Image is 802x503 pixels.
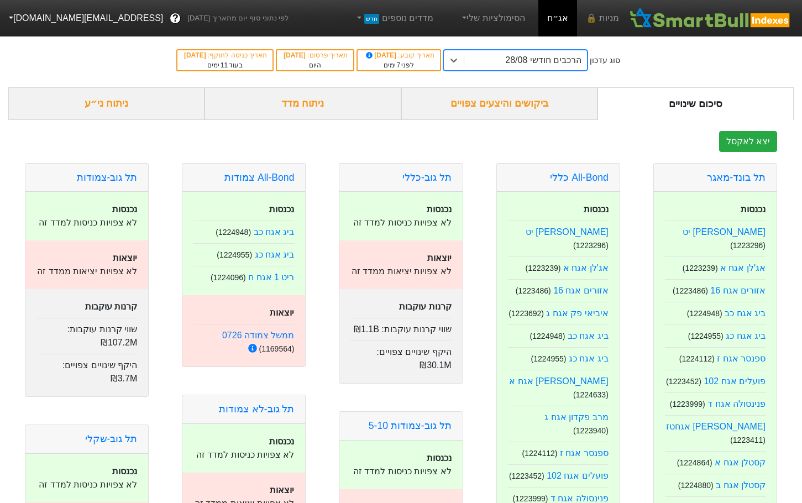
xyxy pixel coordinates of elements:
small: ( 1223296 ) [573,241,609,250]
strong: יוצאות [113,253,137,263]
a: אזורים אגח 16 [710,286,766,295]
a: תל גוב-שקלי [85,433,138,444]
a: תל גוב-כללי [402,172,452,183]
small: ( 1224948 ) [530,332,565,340]
div: ניתוח מדד [205,87,401,120]
a: פנינסולה אגח ד [551,494,609,503]
a: ריט 1 אגח ח [248,273,294,282]
a: אג'לן אגח א [720,263,766,273]
small: ( 1224955 ) [217,250,252,259]
img: SmartBull [628,7,793,29]
a: אזורים אגח 16 [553,286,609,295]
p: לא צפויות כניסות למדד זה [350,216,451,229]
div: שווי קרנות עוקבות : [36,318,137,349]
a: [PERSON_NAME] אגח א [509,376,609,386]
strong: נכנסות [741,205,766,214]
strong: קרנות עוקבות [399,302,451,311]
strong: יוצאות [270,308,294,317]
p: לא צפויות יציאות ממדד זה [36,265,137,278]
p: לא צפויות כניסות למדד זה [36,478,137,491]
a: מדדים נוספיםחדש [350,7,438,29]
strong: נכנסות [269,437,294,446]
div: ניתוח ני״ע [8,87,205,120]
a: ביג אגח כב [725,308,766,318]
a: תל גוב-צמודות 5-10 [369,420,452,431]
a: אג'לן אגח א [563,263,609,273]
a: ביג אגח כב [254,227,295,237]
small: ( 1223999 ) [513,494,548,503]
span: ₪30.1M [420,360,451,370]
small: ( 1223452 ) [666,377,701,386]
span: [DATE] [184,51,208,59]
small: ( 1223296 ) [730,241,766,250]
strong: נכנסות [112,205,137,214]
div: סוג עדכון [590,55,620,66]
span: 11 [221,61,228,69]
div: שווי קרנות עוקבות : [350,318,451,336]
small: ( 1223411 ) [730,436,766,444]
small: ( 1224955 ) [531,354,567,363]
p: לא צפויות יציאות ממדד זה [350,265,451,278]
strong: נכנסות [584,205,609,214]
a: All-Bond כללי [550,172,608,183]
a: ביג אגח כב [568,331,609,340]
div: סיכום שינויים [597,87,794,120]
small: ( 1224880 ) [678,481,714,490]
span: [DATE] [284,51,307,59]
div: היקף שינויים צפויים : [36,354,137,385]
button: יצא לאקסל [719,131,777,152]
a: פנינסולה אגח ד [707,399,766,408]
a: פועלים אגח 102 [704,376,766,386]
a: ביג אגח כג [255,250,295,259]
small: ( 1224948 ) [216,228,251,237]
div: תאריך כניסה לתוקף : [183,50,267,60]
a: מרב פקדון אגח ג [544,412,608,422]
a: [PERSON_NAME] אגחטז [666,422,766,431]
small: ( 1224112 ) [522,449,558,458]
small: ( 1223486 ) [516,286,551,295]
a: קסטלן אגח א [715,458,766,467]
a: תל גוב-צמודות [77,172,138,183]
a: [PERSON_NAME] יט [526,227,609,237]
div: בעוד ימים [183,60,267,70]
a: ביג אגח כג [569,354,609,363]
small: ( 1224864 ) [677,458,712,467]
span: ₪1.1B [354,324,379,334]
strong: קרנות עוקבות [85,302,137,311]
small: ( 1224096 ) [211,273,246,282]
small: ( 1223239 ) [526,264,561,273]
small: ( 1224633 ) [573,390,609,399]
div: ביקושים והיצעים צפויים [401,87,597,120]
span: ₪3.7M [111,374,138,383]
span: לפי נתוני סוף יום מתאריך [DATE] [187,13,289,24]
strong: נכנסות [427,205,452,214]
a: ספנסר אגח ז [560,448,609,458]
div: לפני ימים [363,60,434,70]
small: ( 1224955 ) [688,332,724,340]
small: ( 1223692 ) [509,309,544,318]
span: ? [172,11,179,26]
strong: נכנסות [112,467,137,476]
p: לא צפויות כניסות למדד זה [36,216,137,229]
a: הסימולציות שלי [455,7,530,29]
span: חדש [364,14,379,24]
div: תאריך פרסום : [282,50,348,60]
small: ( 1169564 ) [259,344,295,353]
small: ( 1224948 ) [687,309,722,318]
strong: יוצאות [270,485,294,495]
div: תאריך קובע : [363,50,434,60]
small: ( 1223999 ) [670,400,705,408]
small: ( 1223452 ) [509,471,544,480]
a: פועלים אגח 102 [547,471,609,480]
small: ( 1223486 ) [673,286,708,295]
span: ₪107.2M [101,338,137,347]
small: ( 1224112 ) [679,354,715,363]
a: ממשל צמודה 0726 [222,331,294,340]
a: All-Bond צמודות [224,172,294,183]
strong: נכנסות [427,453,452,463]
a: תל גוב-לא צמודות [219,404,295,415]
a: איביאי פק אגח ג [546,308,608,318]
a: ספנסר אגח ז [717,354,766,363]
strong: נכנסות [269,205,294,214]
p: לא צפויות כניסות למדד זה [193,448,294,462]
